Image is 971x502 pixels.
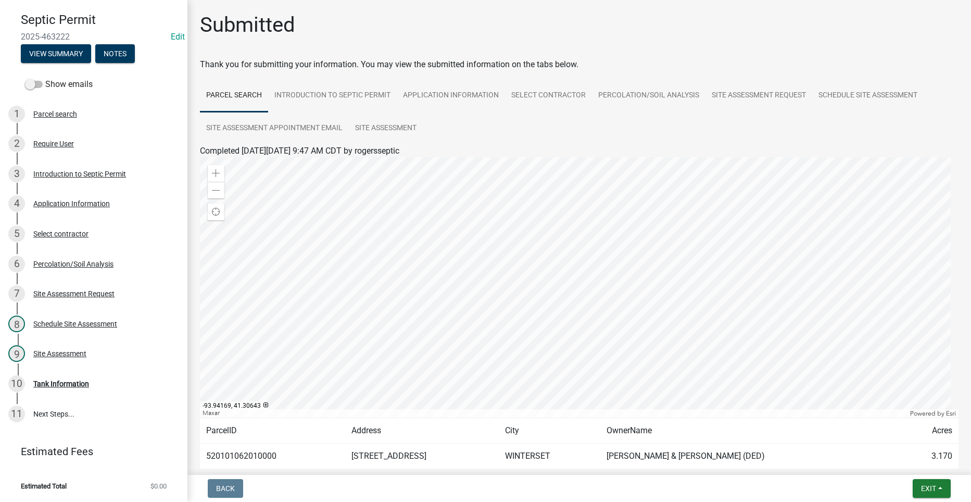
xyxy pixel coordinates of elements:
h4: Septic Permit [21,12,179,28]
div: Require User [33,140,74,147]
div: Thank you for submitting your information. You may view the submitted information on the tabs below. [200,58,959,71]
div: Percolation/Soil Analysis [33,260,114,268]
span: Completed [DATE][DATE] 9:47 AM CDT by rogersseptic [200,146,399,156]
div: Tank Information [33,380,89,387]
div: 7 [8,285,25,302]
span: Estimated Total [21,483,67,490]
a: Application Information [397,79,505,112]
td: [STREET_ADDRESS] [345,444,499,469]
div: Powered by [907,409,959,418]
wm-modal-confirm: Notes [95,50,135,58]
button: Exit [913,479,951,498]
div: Introduction to Septic Permit [33,170,126,178]
div: Maxar [200,409,907,418]
span: 2025-463222 [21,32,167,42]
span: Exit [921,484,936,493]
button: View Summary [21,44,91,63]
div: Site Assessment Request [33,290,115,297]
span: $0.00 [150,483,167,490]
a: Select contractor [505,79,592,112]
div: Schedule Site Assessment [33,320,117,328]
div: 8 [8,316,25,332]
div: Find my location [208,204,224,220]
td: [PERSON_NAME] & [PERSON_NAME] (DED) [600,444,900,469]
a: Schedule Site Assessment [812,79,924,112]
div: Zoom in [208,165,224,182]
div: Site Assessment [33,350,86,357]
div: 1 [8,106,25,122]
td: 3.170 [900,444,959,469]
h1: Submitted [200,12,295,37]
div: 2 [8,135,25,152]
td: Address [345,418,499,444]
a: Parcel search [200,79,268,112]
div: 3 [8,166,25,182]
a: Site Assessment Request [705,79,812,112]
a: Site Assessment [349,112,423,145]
div: Zoom out [208,182,224,198]
a: Percolation/Soil Analysis [592,79,705,112]
a: Introduction to Septic Permit [268,79,397,112]
button: Notes [95,44,135,63]
div: 10 [8,375,25,392]
div: Select contractor [33,230,89,237]
button: Back [208,479,243,498]
div: Parcel search [33,110,77,118]
label: Show emails [25,78,93,91]
a: Site Assessment Appointment Email [200,112,349,145]
div: 9 [8,345,25,362]
a: Esri [946,410,956,417]
div: 5 [8,225,25,242]
td: ParcelID [200,418,345,444]
td: OwnerName [600,418,900,444]
div: 4 [8,195,25,212]
td: WINTERSET [499,444,600,469]
span: Back [216,484,235,493]
div: 6 [8,256,25,272]
td: City [499,418,600,444]
wm-modal-confirm: Edit Application Number [171,32,185,42]
a: Edit [171,32,185,42]
div: Application Information [33,200,110,207]
div: 11 [8,406,25,422]
a: Estimated Fees [8,441,171,462]
wm-modal-confirm: Summary [21,50,91,58]
td: 520101062010000 [200,444,345,469]
td: Acres [900,418,959,444]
